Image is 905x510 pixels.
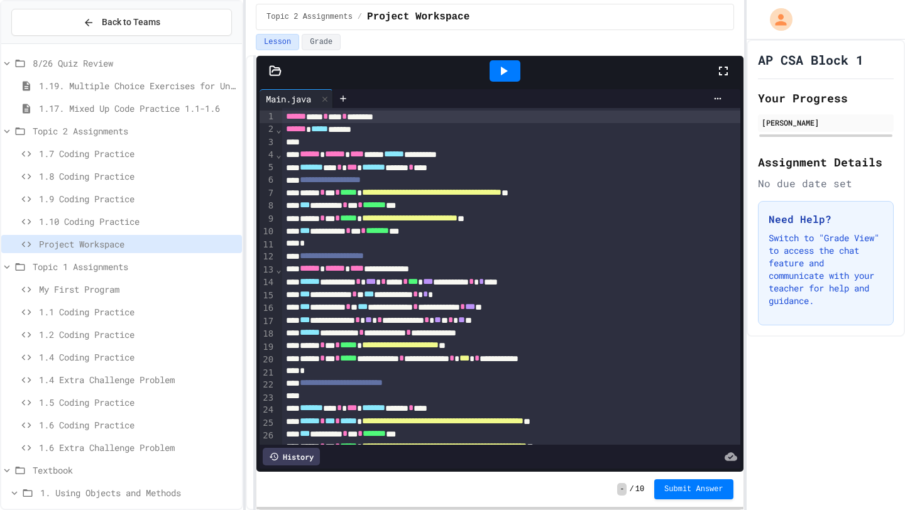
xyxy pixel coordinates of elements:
[260,379,275,391] div: 22
[617,483,627,496] span: -
[40,486,237,499] span: 1. Using Objects and Methods
[260,239,275,251] div: 11
[260,443,275,455] div: 27
[260,161,275,174] div: 5
[654,479,733,499] button: Submit Answer
[11,9,232,36] button: Back to Teams
[260,392,275,404] div: 23
[275,149,282,160] span: Fold line
[39,79,237,92] span: 1.19. Multiple Choice Exercises for Unit 1a (1.1-1.6)
[260,92,317,106] div: Main.java
[39,328,237,341] span: 1.2 Coding Practice
[758,51,864,68] h1: AP CSA Block 1
[260,174,275,187] div: 6
[39,350,237,364] span: 1.4 Coding Practice
[39,396,237,409] span: 1.5 Coding Practice
[260,404,275,416] div: 24
[39,170,237,183] span: 1.8 Coding Practice
[758,176,894,191] div: No due date set
[260,225,275,238] div: 10
[769,212,883,227] h3: Need Help?
[260,251,275,263] div: 12
[758,153,894,171] h2: Assignment Details
[260,328,275,340] div: 18
[367,9,469,24] span: Project Workspace
[757,5,796,34] div: My Account
[762,117,890,128] div: [PERSON_NAME]
[260,417,275,430] div: 25
[33,464,237,477] span: Textbook
[266,12,353,22] span: Topic 2 Assignments
[275,124,282,134] span: Fold line
[256,34,299,50] button: Lesson
[260,187,275,200] div: 7
[260,430,275,442] div: 26
[260,89,333,108] div: Main.java
[39,305,237,318] span: 1.1 Coding Practice
[39,418,237,431] span: 1.6 Coding Practice
[39,441,237,454] span: 1.6 Extra Challenge Problem
[33,57,237,70] span: 8/26 Quiz Review
[39,373,237,386] span: 1.4 Extra Challenge Problem
[635,484,644,494] span: 10
[260,213,275,225] div: 9
[39,147,237,160] span: 1.7 Coding Practice
[263,448,320,465] div: History
[260,149,275,161] div: 4
[102,16,160,29] span: Back to Teams
[39,215,237,228] span: 1.10 Coding Practice
[260,123,275,136] div: 2
[664,484,723,494] span: Submit Answer
[33,124,237,138] span: Topic 2 Assignments
[275,264,282,274] span: Fold line
[39,283,237,296] span: My First Program
[358,12,362,22] span: /
[39,237,237,251] span: Project Workspace
[260,200,275,212] div: 8
[260,367,275,379] div: 21
[260,111,275,123] div: 1
[260,276,275,289] div: 14
[260,290,275,302] div: 15
[302,34,341,50] button: Grade
[260,136,275,149] div: 3
[260,302,275,315] div: 16
[39,192,237,205] span: 1.9 Coding Practice
[33,260,237,273] span: Topic 1 Assignments
[260,341,275,354] div: 19
[39,102,237,115] span: 1.17. Mixed Up Code Practice 1.1-1.6
[758,89,894,107] h2: Your Progress
[260,264,275,276] div: 13
[260,354,275,366] div: 20
[629,484,633,494] span: /
[769,232,883,307] p: Switch to "Grade View" to access the chat feature and communicate with your teacher for help and ...
[260,315,275,328] div: 17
